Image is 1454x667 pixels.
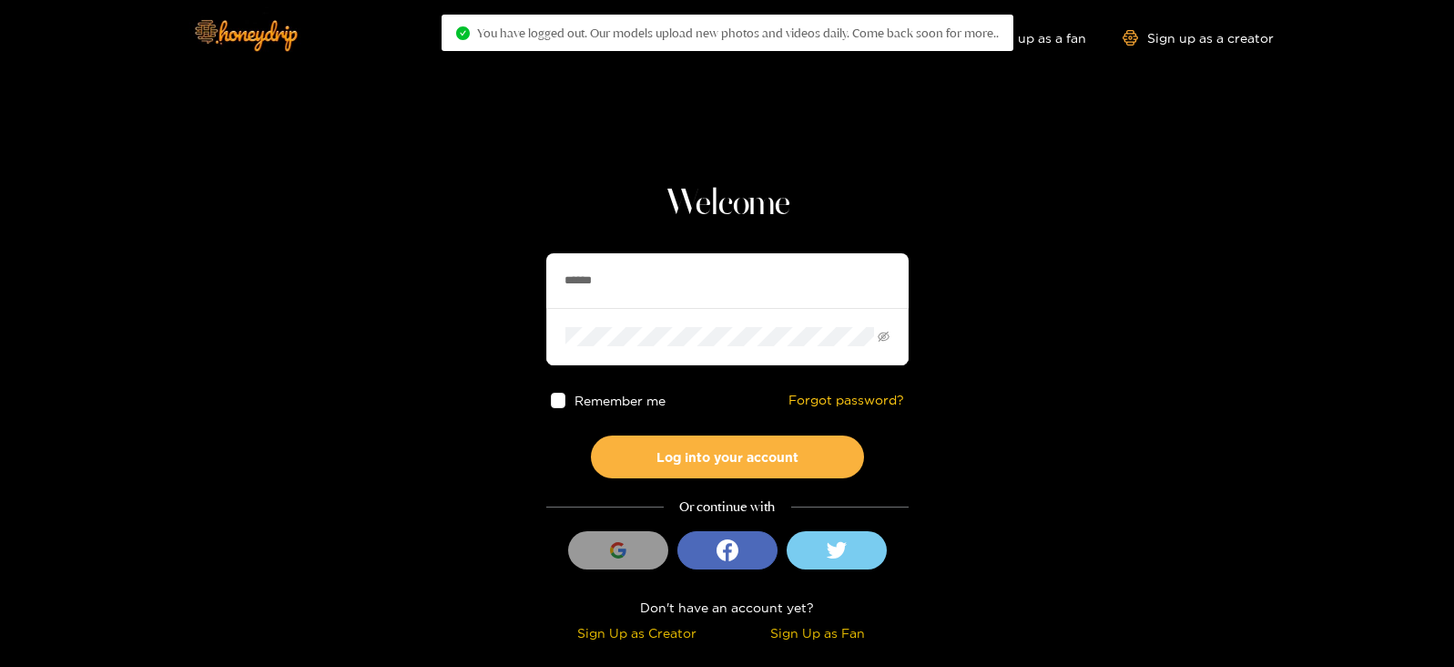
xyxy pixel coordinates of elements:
[546,597,909,618] div: Don't have an account yet?
[456,26,470,40] span: check-circle
[477,26,999,40] span: You have logged out. Our models upload new photos and videos daily. Come back soon for more..
[788,393,904,408] a: Forgot password?
[546,182,909,226] h1: Welcome
[878,331,890,343] span: eye-invisible
[961,30,1086,46] a: Sign up as a fan
[551,622,723,643] div: Sign Up as Creator
[1123,30,1274,46] a: Sign up as a creator
[546,497,909,518] div: Or continue with
[574,394,666,407] span: Remember me
[732,622,904,643] div: Sign Up as Fan
[591,436,864,478] button: Log into your account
